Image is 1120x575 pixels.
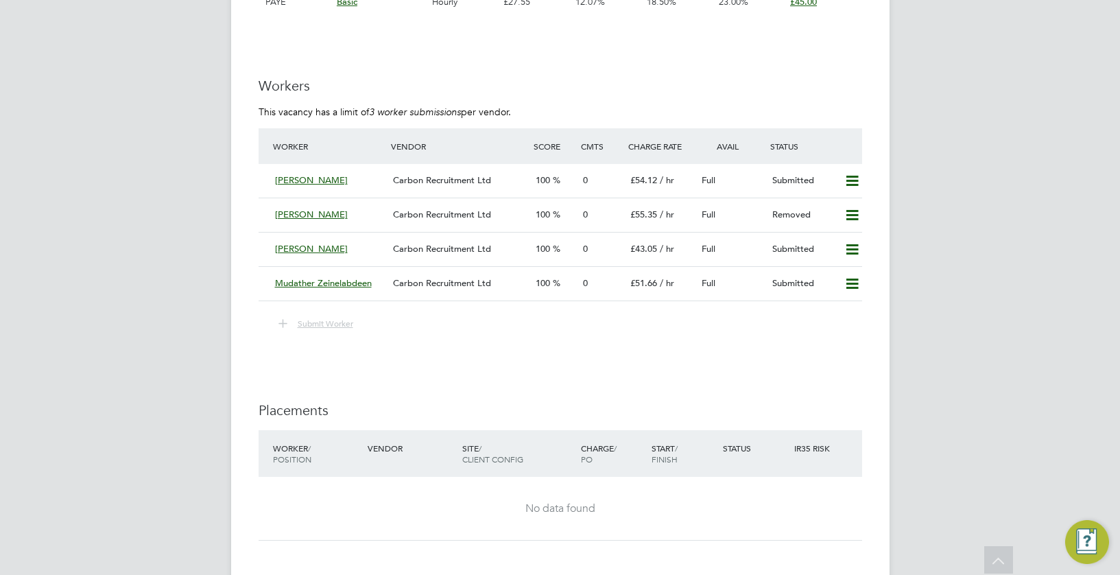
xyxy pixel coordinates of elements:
div: Start [648,436,719,471]
div: Removed [767,204,838,226]
div: Score [530,134,577,159]
span: Full [702,277,715,289]
div: Submitted [767,238,838,261]
div: Charge [577,436,649,471]
span: / Position [273,443,311,465]
div: Submitted [767,169,838,192]
span: 100 [536,277,550,289]
span: / hr [660,243,674,255]
div: No data found [272,502,848,516]
div: Vendor [364,436,459,460]
span: 100 [536,174,550,186]
span: 0 [583,243,588,255]
h3: Placements [259,401,862,419]
span: / Client Config [462,443,523,465]
span: / PO [581,443,617,465]
span: £55.35 [630,209,657,220]
span: £51.66 [630,277,657,289]
div: Worker [270,436,364,471]
span: Carbon Recruitment Ltd [393,277,491,289]
div: Submitted [767,272,838,295]
span: / hr [660,174,674,186]
div: Cmts [577,134,625,159]
span: Full [702,174,715,186]
span: Carbon Recruitment Ltd [393,209,491,220]
div: Vendor [388,134,529,159]
p: This vacancy has a limit of per vendor. [259,106,862,118]
span: Mudather Zeinelabdeen [275,277,372,289]
span: £43.05 [630,243,657,255]
div: Site [459,436,577,471]
h3: Workers [259,77,862,95]
span: Carbon Recruitment Ltd [393,174,491,186]
div: Status [719,436,791,460]
span: [PERSON_NAME] [275,243,348,255]
span: Full [702,243,715,255]
span: / Finish [652,443,678,465]
span: 0 [583,209,588,220]
em: 3 worker submissions [369,106,461,118]
div: Avail [696,134,767,159]
span: 100 [536,243,550,255]
span: 0 [583,277,588,289]
div: Charge Rate [625,134,696,159]
div: Status [767,134,861,159]
span: [PERSON_NAME] [275,174,348,186]
div: IR35 Risk [791,436,838,460]
span: Carbon Recruitment Ltd [393,243,491,255]
span: £54.12 [630,174,657,186]
button: Submit Worker [269,315,364,333]
span: 100 [536,209,550,220]
span: Full [702,209,715,220]
span: Submit Worker [298,318,353,329]
span: / hr [660,277,674,289]
button: Engage Resource Center [1065,520,1109,564]
span: / hr [660,209,674,220]
span: 0 [583,174,588,186]
span: [PERSON_NAME] [275,209,348,220]
div: Worker [270,134,388,159]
